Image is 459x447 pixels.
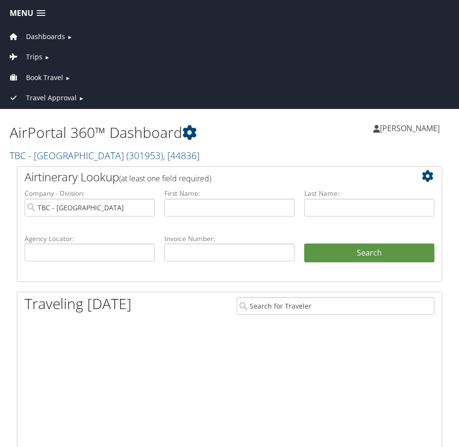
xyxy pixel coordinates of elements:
span: ► [44,54,50,61]
label: Agency Locator: [25,234,155,244]
a: Menu [5,5,50,21]
button: Search [304,244,434,263]
span: [PERSON_NAME] [380,123,440,134]
label: Invoice Number: [164,234,295,244]
a: Trips [7,52,42,61]
label: Company - Division: [25,189,155,198]
a: Book Travel [7,73,63,82]
label: Last Name: [304,189,434,198]
span: Trips [26,52,42,62]
a: TBC - [GEOGRAPHIC_DATA] [10,149,200,162]
span: Travel Approval [26,93,77,103]
h1: Traveling [DATE] [25,294,132,314]
a: Dashboards [7,32,65,41]
span: Dashboards [26,31,65,42]
h1: AirPortal 360™ Dashboard [10,122,229,143]
a: [PERSON_NAME] [373,114,449,143]
span: Menu [10,9,33,18]
span: ► [67,33,72,41]
h2: Airtinerary Lookup [25,169,399,185]
label: First Name: [164,189,295,198]
input: Search for Traveler [237,297,434,315]
span: (at least one field required) [119,173,211,184]
span: ► [65,74,70,81]
a: Travel Approval [7,93,77,102]
span: , [ 44836 ] [163,149,200,162]
span: ( 301953 ) [126,149,163,162]
span: ► [79,95,84,102]
span: Book Travel [26,72,63,83]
